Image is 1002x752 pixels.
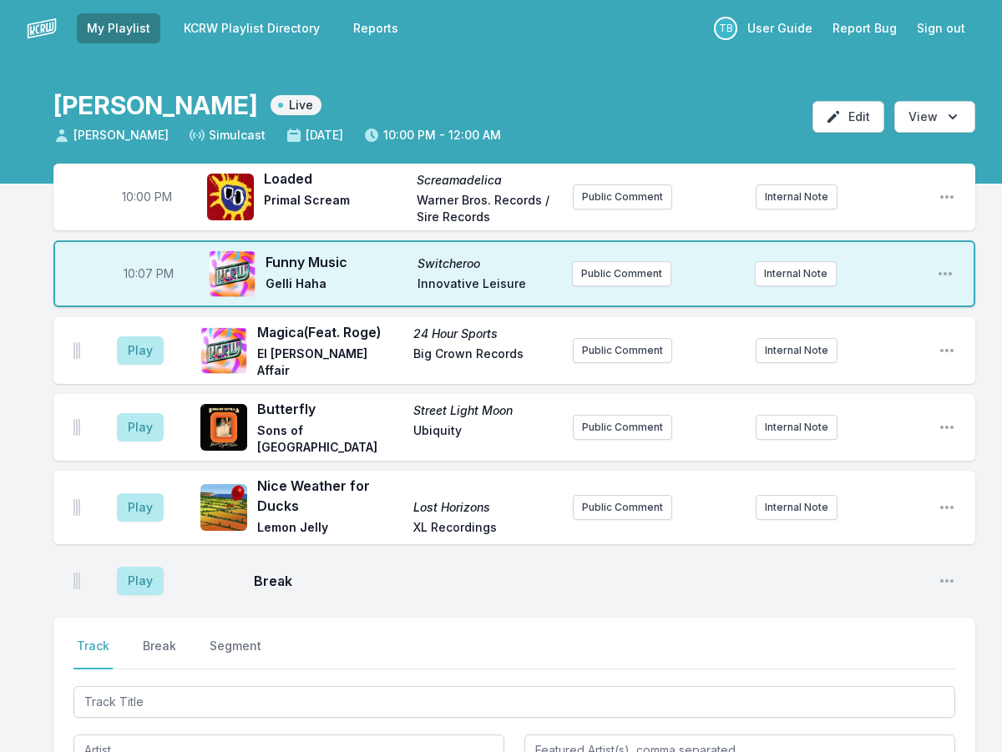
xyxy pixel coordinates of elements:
span: 24 Hour Sports [413,326,559,342]
button: Sign out [907,13,975,43]
button: Internal Note [756,415,838,440]
span: Simulcast [189,127,266,144]
img: Drag Handle [73,419,80,436]
span: [PERSON_NAME] [53,127,169,144]
button: Internal Note [756,184,838,209]
span: Switcheroo [417,255,559,272]
span: Gelli Haha [266,275,407,295]
span: Break [254,571,925,591]
button: Internal Note [756,495,838,520]
span: Sons of [GEOGRAPHIC_DATA] [257,422,403,456]
button: Play [117,413,164,442]
img: Screamadelica [207,174,254,220]
button: Open options [894,101,975,133]
button: Public Comment [573,495,672,520]
span: El [PERSON_NAME] Affair [257,346,403,379]
a: KCRW Playlist Directory [174,13,330,43]
span: Warner Bros. Records / Sire Records [417,192,559,225]
button: Public Comment [573,338,672,363]
img: Drag Handle [73,342,80,359]
span: XL Recordings [413,519,559,539]
button: Open playlist item options [939,419,955,436]
button: Open playlist item options [937,265,954,282]
h1: [PERSON_NAME] [53,90,257,120]
button: Break [139,638,180,669]
span: Funny Music [266,252,407,272]
span: 10:00 PM - 12:00 AM [363,127,501,144]
img: logo-white-87cec1fa9cbef997252546196dc51331.png [27,13,57,43]
span: Nice Weather for Ducks [257,476,403,516]
button: Public Comment [572,261,671,286]
img: Drag Handle [73,499,80,516]
a: Report Bug [822,13,907,43]
button: Open playlist item options [939,189,955,205]
button: Open playlist item options [939,342,955,359]
a: My Playlist [77,13,160,43]
button: Open playlist item options [939,499,955,516]
span: Lemon Jelly [257,519,403,539]
button: Public Comment [573,184,672,209]
button: Segment [206,638,265,669]
span: Innovative Leisure [417,275,559,295]
span: Timestamp [124,265,174,282]
p: Tyler Boudreaux [714,17,737,40]
button: Edit [812,101,884,133]
span: Big Crown Records [413,346,559,379]
span: Timestamp [122,189,172,205]
button: Internal Note [756,338,838,363]
a: Reports [343,13,408,43]
img: Lost Horizons [200,484,247,531]
span: Magica (Feat. Roge) [257,322,403,342]
img: Switcheroo [209,250,256,297]
span: Ubiquity [413,422,559,456]
input: Track Title [73,686,955,718]
img: 24 Hour Sports [200,327,247,374]
button: Play [117,336,164,365]
button: Play [117,493,164,522]
button: Open playlist item options [939,573,955,589]
span: Street Light Moon [413,402,559,419]
button: Track [73,638,113,669]
button: Play [117,567,164,595]
span: Loaded [264,169,407,189]
span: Primal Scream [264,192,407,225]
span: Butterfly [257,399,403,419]
a: User Guide [737,13,822,43]
img: Street Light Moon [200,404,247,451]
span: Lost Horizons [413,499,559,516]
span: Screamadelica [417,172,559,189]
img: Drag Handle [73,573,80,589]
span: [DATE] [286,127,343,144]
button: Public Comment [573,415,672,440]
button: Internal Note [755,261,837,286]
span: Live [271,95,321,115]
